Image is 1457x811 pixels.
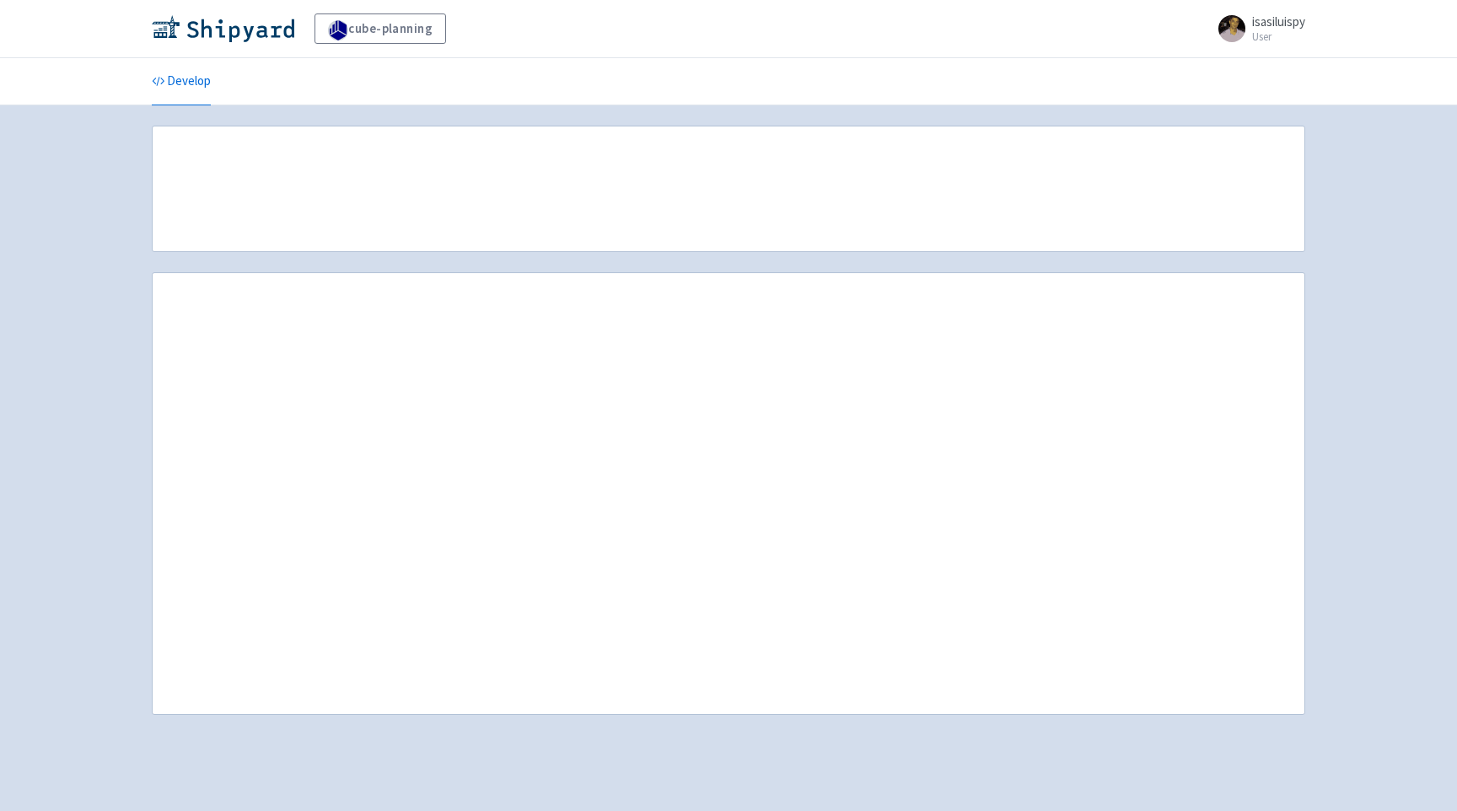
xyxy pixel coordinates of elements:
[1252,13,1305,30] span: isasiluispy
[315,13,446,44] a: cube-planning
[152,15,294,42] img: Shipyard logo
[1252,31,1305,42] small: User
[1208,15,1305,42] a: isasiluispy User
[152,58,211,105] a: Develop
